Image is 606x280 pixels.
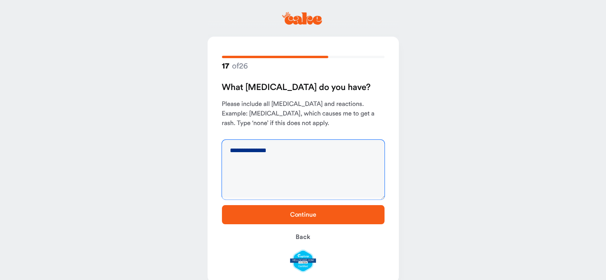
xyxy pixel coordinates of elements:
[222,61,229,71] span: 17
[290,211,316,218] span: Continue
[222,205,384,224] button: Continue
[222,82,384,93] h2: What [MEDICAL_DATA] do you have?
[222,100,384,128] p: Please include all [MEDICAL_DATA] and reactions. Example: [MEDICAL_DATA], which causes me to get ...
[296,234,310,240] span: Back
[222,61,248,71] strong: of 26
[222,227,384,247] button: Back
[290,250,316,272] img: legit-script-certified.png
